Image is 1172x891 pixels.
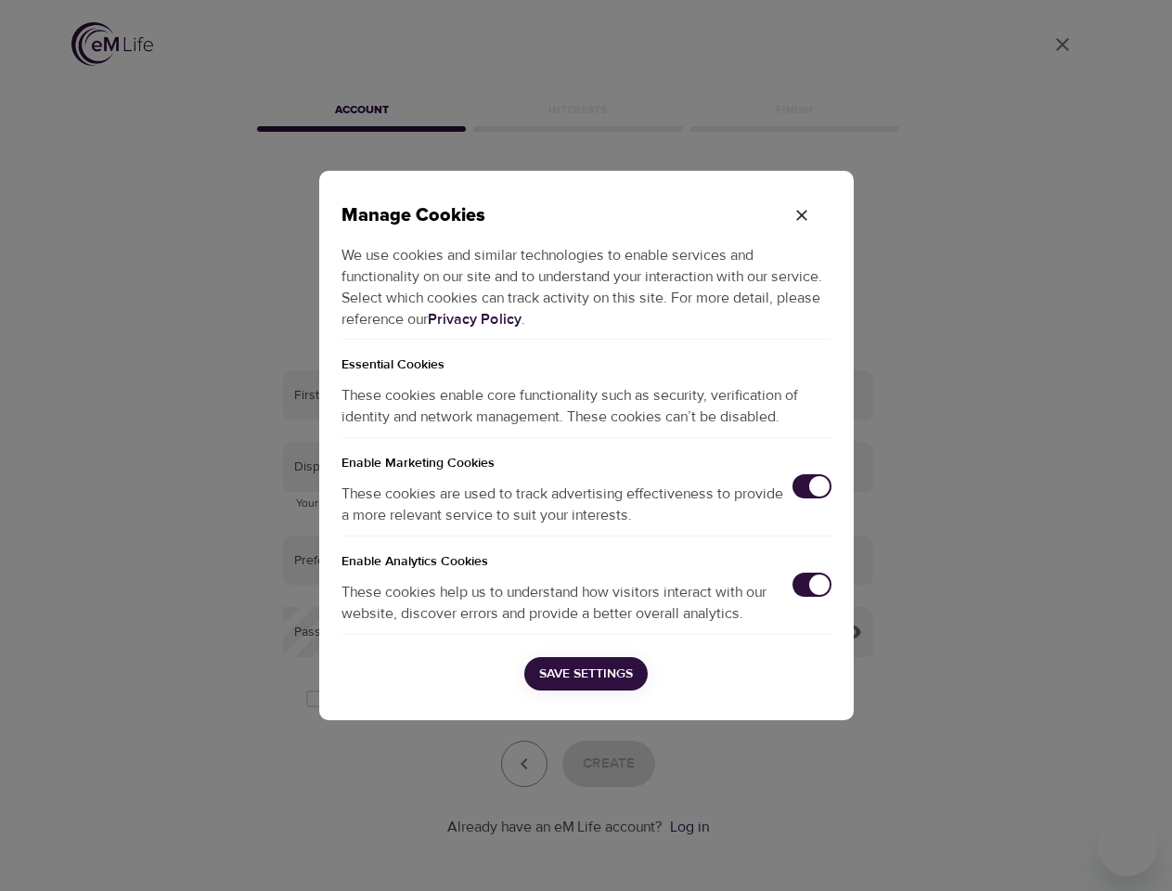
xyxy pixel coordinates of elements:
p: These cookies help us to understand how visitors interact with our website, discover errors and p... [341,582,792,625]
h5: Enable Analytics Cookies [341,536,831,573]
p: Essential Cookies [341,340,831,376]
p: These cookies enable core functionality such as security, verification of identity and network ma... [341,376,831,437]
span: Save Settings [539,663,633,686]
h5: Enable Marketing Cookies [341,438,831,474]
button: Save Settings [524,657,648,691]
a: Privacy Policy [428,310,522,329]
p: Manage Cookies [341,200,772,231]
p: We use cookies and similar technologies to enable services and functionality on our site and to u... [341,231,831,340]
p: These cookies are used to track advertising effectiveness to provide a more relevant service to s... [341,484,792,526]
